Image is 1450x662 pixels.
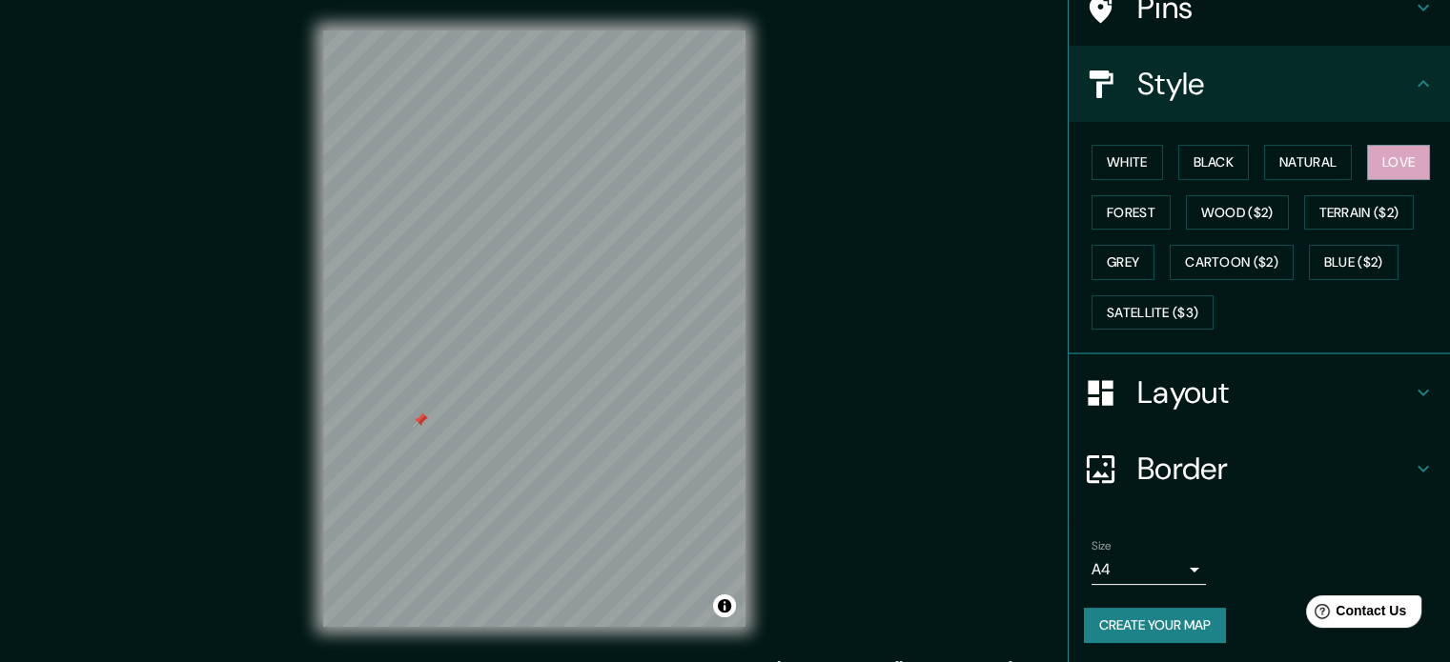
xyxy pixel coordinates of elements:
div: Layout [1069,354,1450,431]
h4: Style [1137,65,1412,103]
div: A4 [1092,554,1206,585]
div: Border [1069,431,1450,507]
button: Satellite ($3) [1092,295,1214,331]
button: Create your map [1084,608,1226,643]
button: Black [1178,145,1250,180]
button: Love [1367,145,1430,180]
button: Natural [1264,145,1352,180]
button: Cartoon ($2) [1170,245,1294,280]
label: Size [1092,538,1112,554]
button: Grey [1092,245,1154,280]
h4: Layout [1137,373,1412,411]
button: Wood ($2) [1186,195,1289,231]
div: Style [1069,46,1450,122]
button: White [1092,145,1163,180]
h4: Border [1137,450,1412,488]
button: Terrain ($2) [1304,195,1415,231]
button: Forest [1092,195,1171,231]
button: Blue ($2) [1309,245,1399,280]
button: Toggle attribution [713,594,736,617]
canvas: Map [323,30,745,627]
iframe: Help widget launcher [1280,588,1429,641]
